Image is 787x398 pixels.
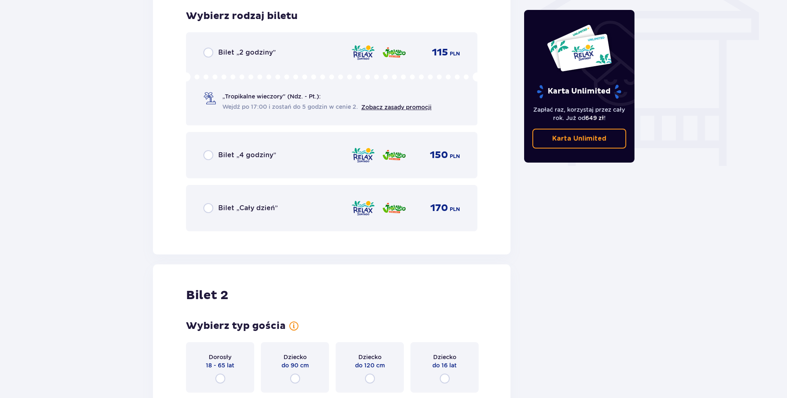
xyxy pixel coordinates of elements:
img: zone logo [351,44,375,61]
p: do 16 lat [432,361,457,369]
p: do 90 cm [281,361,309,369]
p: 170 [430,202,448,214]
img: zone logo [351,146,375,164]
p: Dziecko [284,353,307,361]
p: 150 [430,149,448,161]
p: Zapłać raz, korzystaj przez cały rok. Już od ! [532,105,627,122]
img: zone logo [382,199,406,217]
p: „Tropikalne wieczory" (Ndz. - Pt.): [222,92,321,101]
p: Wybierz typ gościa [186,320,286,332]
p: Bilet „Cały dzień” [218,204,278,213]
p: PLN [450,153,460,160]
p: Bilet „2 godziny” [218,48,276,57]
p: Dziecko [358,353,382,361]
p: 115 [432,46,448,59]
p: PLN [450,50,460,58]
p: Karta Unlimited [536,84,622,99]
p: PLN [450,206,460,213]
p: Bilet 2 [186,288,228,303]
span: 649 zł [585,115,604,121]
img: zone logo [351,199,375,217]
p: Wybierz rodzaj biletu [186,10,298,22]
p: Bilet „4 godziny” [218,151,276,160]
img: zone logo [382,44,406,61]
span: Wejdź po 17:00 i zostań do 5 godzin w cenie 2. [222,103,358,111]
p: Dziecko [433,353,456,361]
p: do 120 cm [355,361,385,369]
p: 18 - 65 lat [206,361,234,369]
a: Zobacz zasady promocji [361,104,432,110]
p: Karta Unlimited [552,134,606,143]
a: Karta Unlimited [532,129,627,149]
img: zone logo [382,146,406,164]
p: Dorosły [209,353,231,361]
